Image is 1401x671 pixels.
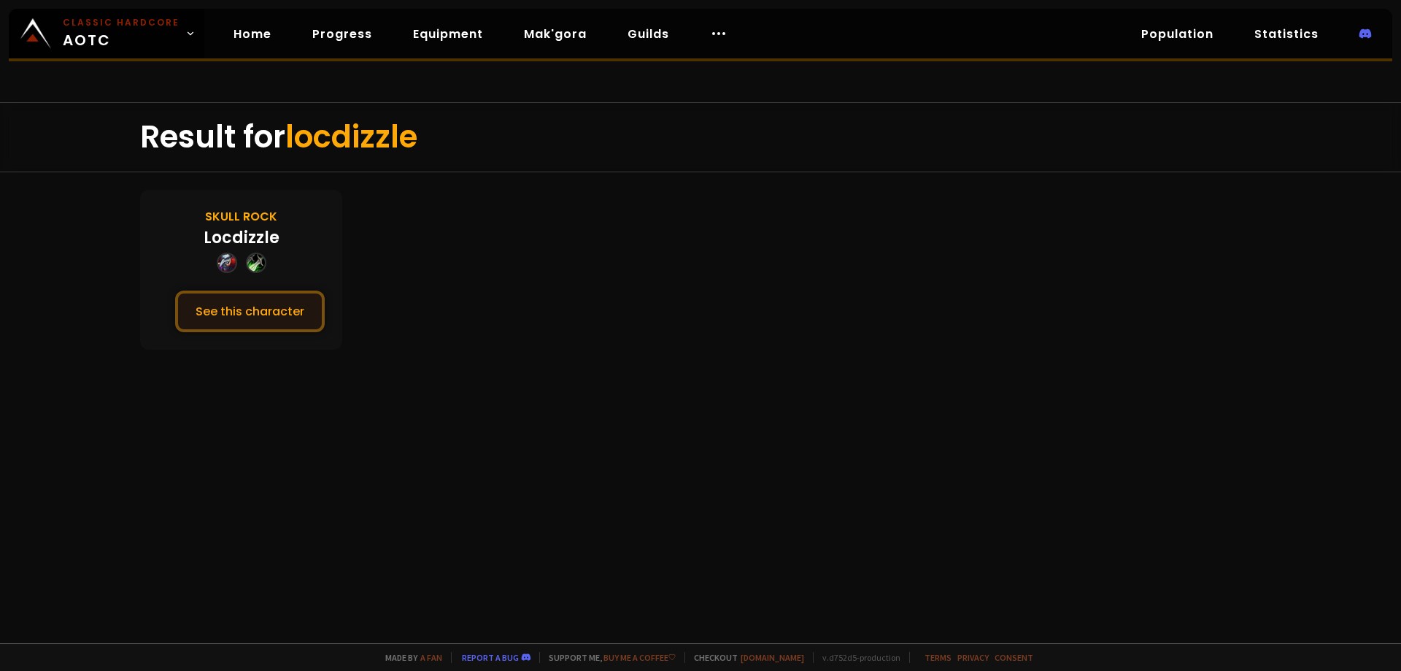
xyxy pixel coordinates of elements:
a: [DOMAIN_NAME] [741,652,804,663]
a: Buy me a coffee [603,652,676,663]
a: Home [222,19,283,49]
span: Support me, [539,652,676,663]
a: Population [1130,19,1225,49]
span: AOTC [63,16,180,51]
a: Equipment [401,19,495,49]
a: Mak'gora [512,19,598,49]
a: a fan [420,652,442,663]
div: Result for [140,103,1261,172]
span: locdizzle [285,115,417,158]
button: See this character [175,291,325,332]
a: Terms [925,652,952,663]
a: Consent [995,652,1033,663]
a: Report a bug [462,652,519,663]
span: Checkout [684,652,804,663]
div: Skull Rock [205,207,277,226]
a: Privacy [957,652,989,663]
small: Classic Hardcore [63,16,180,29]
div: Locdizzle [204,226,279,250]
a: Guilds [616,19,681,49]
span: Made by [377,652,442,663]
span: v. d752d5 - production [813,652,900,663]
a: Progress [301,19,384,49]
a: Statistics [1243,19,1330,49]
a: Classic HardcoreAOTC [9,9,204,58]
